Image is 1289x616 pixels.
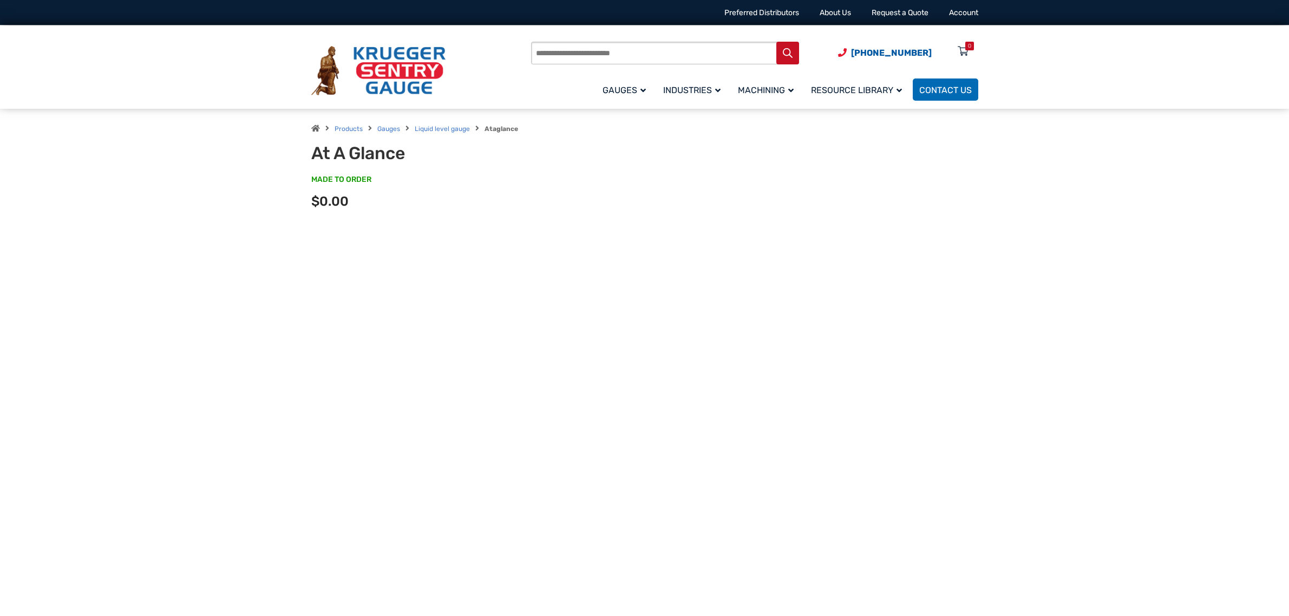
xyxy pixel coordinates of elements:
[311,174,371,185] span: MADE TO ORDER
[311,46,446,96] img: Krueger Sentry Gauge
[603,85,646,95] span: Gauges
[724,8,799,17] a: Preferred Distributors
[811,85,902,95] span: Resource Library
[804,77,913,102] a: Resource Library
[415,125,470,133] a: Liquid level gauge
[657,77,731,102] a: Industries
[335,125,363,133] a: Products
[485,125,518,133] strong: Ataglance
[820,8,851,17] a: About Us
[968,42,971,50] div: 0
[731,77,804,102] a: Machining
[838,46,932,60] a: Phone Number (920) 434-8860
[663,85,721,95] span: Industries
[851,48,932,58] span: [PHONE_NUMBER]
[311,194,349,209] span: $0.00
[949,8,978,17] a: Account
[311,143,578,163] h1: At A Glance
[919,85,972,95] span: Contact Us
[377,125,400,133] a: Gauges
[872,8,928,17] a: Request a Quote
[738,85,794,95] span: Machining
[596,77,657,102] a: Gauges
[913,78,978,101] a: Contact Us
